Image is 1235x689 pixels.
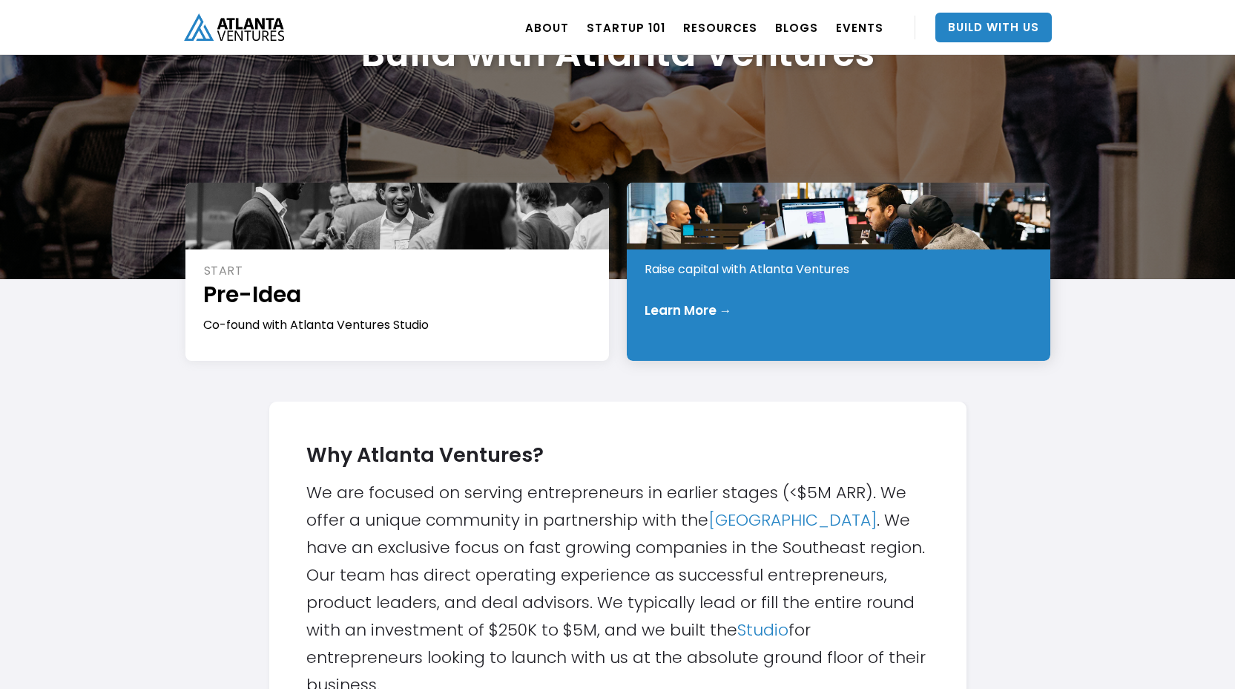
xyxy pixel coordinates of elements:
[203,279,593,310] h1: Pre-Idea
[708,509,877,532] a: [GEOGRAPHIC_DATA]
[525,7,569,48] a: ABOUT
[185,183,609,361] a: STARTPre-IdeaCo-found with Atlanta Ventures Studio
[361,30,875,76] h1: Build with Atlanta Ventures
[645,261,1034,278] div: Raise capital with Atlanta Ventures
[737,618,788,641] a: Studio
[683,7,757,48] a: RESOURCES
[627,183,1050,361] a: INVESTEarly StageRaise capital with Atlanta VenturesLearn More →
[203,317,593,333] div: Co-found with Atlanta Ventures Studio
[645,303,732,318] div: Learn More →
[306,441,544,468] strong: Why Atlanta Ventures?
[935,13,1052,42] a: Build With Us
[587,7,665,48] a: Startup 101
[645,223,1034,254] h1: Early Stage
[836,7,883,48] a: EVENTS
[204,263,593,279] div: START
[775,7,818,48] a: BLOGS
